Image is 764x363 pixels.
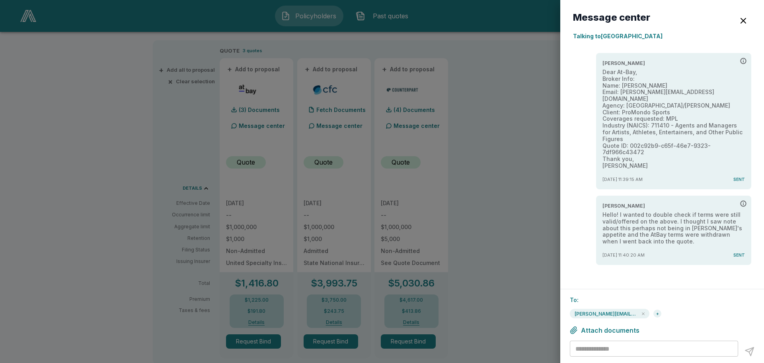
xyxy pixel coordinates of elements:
p: Dear At-Bay, Broker Info: Name: [PERSON_NAME] Email: [PERSON_NAME][EMAIL_ADDRESS][DOMAIN_NAME] Ag... [602,69,745,169]
div: swatts@arlingtonroe.com [570,309,649,318]
div: + [653,310,661,318]
p: Talking to [GEOGRAPHIC_DATA] [573,32,751,40]
p: To: [570,296,754,304]
span: Sent [733,176,745,183]
span: [DATE] 11:40:20 AM [602,251,645,259]
div: + [653,309,662,318]
span: [PERSON_NAME][EMAIL_ADDRESS][DOMAIN_NAME] [570,311,641,317]
span: [PERSON_NAME] [602,59,645,67]
h6: Message center [573,13,650,22]
p: Hello! I wanted to double check if terms were still valid/offered on the above. I thought I saw n... [602,212,745,245]
span: [PERSON_NAME] [602,202,645,210]
span: Sent [733,252,745,259]
span: Attach documents [581,326,639,334]
span: [DATE] 11:39:15 AM [602,176,643,183]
